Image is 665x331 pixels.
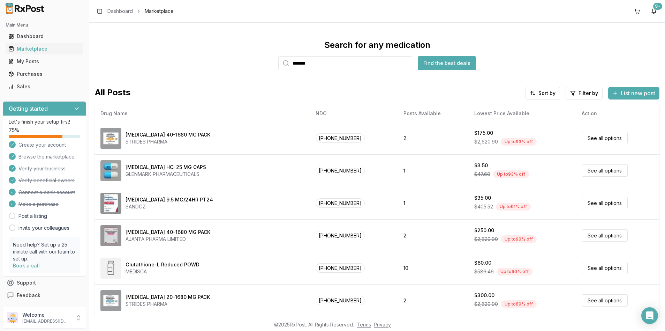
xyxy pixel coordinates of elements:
[126,301,210,308] div: STRIDES PHARMA
[474,268,494,275] span: $586.46
[474,227,494,234] div: $250.00
[582,229,628,242] a: See all options
[538,90,556,97] span: Sort by
[3,289,86,302] button: Feedback
[100,160,121,181] img: Atomoxetine HCl 25 MG CAPS
[398,122,469,154] td: 2
[316,296,365,305] span: [PHONE_NUMBER]
[398,252,469,284] td: 10
[107,8,174,15] nav: breadcrumb
[474,138,498,145] span: $2,620.90
[100,290,121,311] img: Omeprazole-Sodium Bicarbonate 20-1680 MG PACK
[95,87,130,100] span: All Posts
[474,194,491,201] div: $35.00
[17,292,40,299] span: Feedback
[474,130,493,137] div: $175.00
[582,294,628,307] a: See all options
[3,31,86,42] button: Dashboard
[3,3,47,14] img: RxPost Logo
[474,236,498,243] span: $2,620.90
[526,87,560,100] button: Sort by
[126,236,210,243] div: AJANTA PHARMA LIMITED
[95,105,310,122] th: Drug Name
[501,235,537,243] div: Up to 90 % off
[316,133,365,143] span: [PHONE_NUMBER]
[3,68,86,80] button: Purchases
[474,301,498,308] span: $2,620.90
[608,87,659,100] button: List new post
[576,105,659,122] th: Action
[310,105,398,122] th: NDC
[9,104,48,113] h3: Getting started
[8,71,81,78] div: Purchases
[126,164,206,171] div: [MEDICAL_DATA] HCl 25 MG CAPS
[6,80,83,93] a: Sales
[582,262,628,274] a: See all options
[8,83,81,90] div: Sales
[6,22,83,28] h2: Main Menu
[474,259,491,266] div: $60.00
[8,45,81,52] div: Marketplace
[316,263,365,273] span: [PHONE_NUMBER]
[18,153,75,160] span: Browse the marketplace
[100,225,121,246] img: Omeprazole-Sodium Bicarbonate 40-1680 MG PACK
[126,131,210,138] div: [MEDICAL_DATA] 40-1680 MG PACK
[324,39,430,51] div: Search for any medication
[648,6,659,17] button: 9+
[100,128,121,149] img: Omeprazole-Sodium Bicarbonate 40-1680 MG PACK
[398,187,469,219] td: 1
[100,193,121,214] img: Rivastigmine 9.5 MG/24HR PT24
[18,141,66,148] span: Create your account
[579,90,598,97] span: Filter by
[126,138,210,145] div: STRIDES PHARMA
[6,68,83,80] a: Purchases
[8,58,81,65] div: My Posts
[13,241,76,262] p: Need help? Set up a 25 minute call with our team to set up.
[474,203,493,210] span: $405.52
[18,189,75,196] span: Connect a bank account
[7,312,18,323] img: User avatar
[18,201,59,208] span: Make a purchase
[653,3,662,10] div: 9+
[469,105,576,122] th: Lowest Price Available
[22,311,71,318] p: Welcome
[493,170,529,178] div: Up to 93 % off
[501,138,537,146] div: Up to 93 % off
[398,105,469,122] th: Posts Available
[18,225,69,231] a: Invite your colleagues
[18,213,47,220] a: Post a listing
[107,8,133,15] a: Dashboard
[145,8,174,15] span: Marketplace
[316,231,365,240] span: [PHONE_NUMBER]
[18,177,75,184] span: Verify beneficial owners
[8,33,81,40] div: Dashboard
[398,219,469,252] td: 2
[474,292,494,299] div: $300.00
[18,165,66,172] span: Verify your business
[621,89,655,97] span: List new post
[398,284,469,317] td: 2
[608,90,659,97] a: List new post
[357,322,371,328] a: Terms
[497,268,532,275] div: Up to 90 % off
[3,277,86,289] button: Support
[398,154,469,187] td: 1
[3,43,86,54] button: Marketplace
[126,171,206,178] div: GLENMARK PHARMACEUTICALS
[6,30,83,43] a: Dashboard
[126,229,210,236] div: [MEDICAL_DATA] 40-1680 MG PACK
[9,118,80,125] p: Let's finish your setup first!
[496,203,531,211] div: Up to 91 % off
[9,127,19,134] span: 75 %
[126,203,213,210] div: SANDOZ
[22,318,71,324] p: [EMAIL_ADDRESS][DOMAIN_NAME]
[126,294,210,301] div: [MEDICAL_DATA] 20-1680 MG PACK
[641,307,658,324] div: Open Intercom Messenger
[374,322,391,328] a: Privacy
[501,300,537,308] div: Up to 89 % off
[418,56,476,70] button: Find the best deals
[100,258,121,279] img: Glutathione-L Reduced POWD
[3,81,86,92] button: Sales
[474,162,488,169] div: $3.50
[316,198,365,208] span: [PHONE_NUMBER]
